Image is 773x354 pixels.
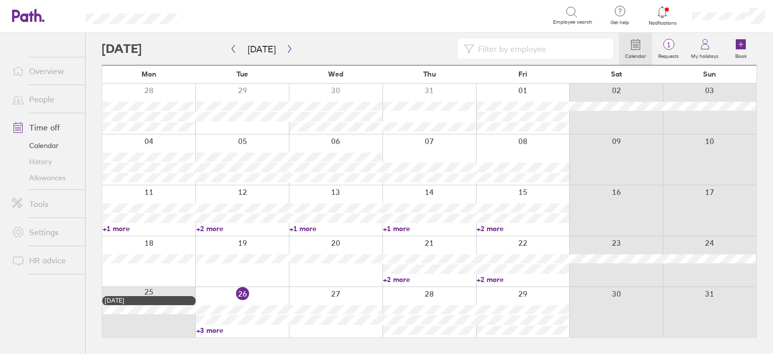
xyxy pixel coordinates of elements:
[703,70,716,78] span: Sun
[603,20,636,26] span: Get help
[4,154,85,170] a: History
[141,70,157,78] span: Mon
[685,50,725,59] label: My holidays
[652,33,685,65] a: 1Requests
[474,39,607,58] input: Filter by employee
[328,70,343,78] span: Wed
[4,194,85,214] a: Tools
[4,170,85,186] a: Allowances
[725,33,757,65] a: Book
[729,50,753,59] label: Book
[646,5,679,26] a: Notifications
[477,224,569,233] a: +2 more
[4,117,85,137] a: Time off
[646,20,679,26] span: Notifications
[103,224,195,233] a: +1 more
[4,89,85,109] a: People
[4,250,85,270] a: HR advice
[423,70,436,78] span: Thu
[196,224,289,233] a: +2 more
[553,19,592,25] span: Employee search
[477,275,569,284] a: +2 more
[518,70,527,78] span: Fri
[619,33,652,65] a: Calendar
[105,297,193,304] div: [DATE]
[4,61,85,81] a: Overview
[652,41,685,49] span: 1
[4,137,85,154] a: Calendar
[240,41,284,57] button: [DATE]
[652,50,685,59] label: Requests
[196,326,289,335] a: +3 more
[237,70,248,78] span: Tue
[4,222,85,242] a: Settings
[383,224,476,233] a: +1 more
[619,50,652,59] label: Calendar
[611,70,622,78] span: Sat
[204,11,230,20] div: Search
[383,275,476,284] a: +2 more
[289,224,382,233] a: +1 more
[685,33,725,65] a: My holidays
